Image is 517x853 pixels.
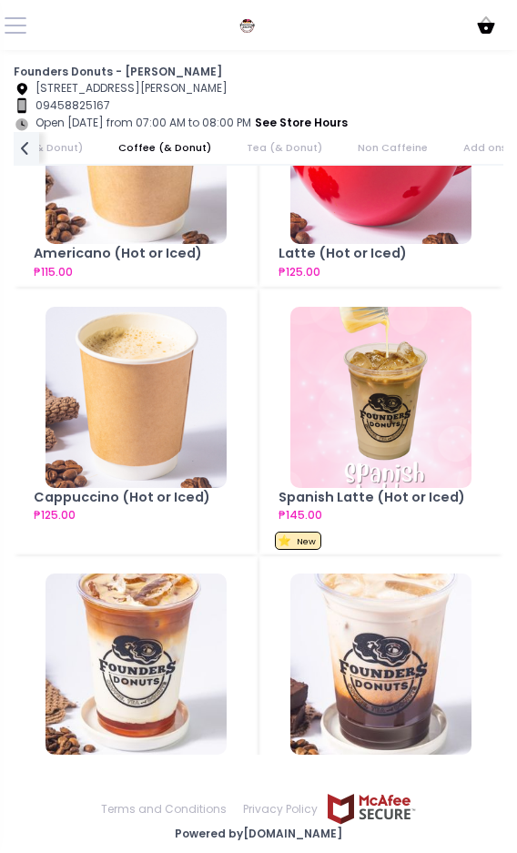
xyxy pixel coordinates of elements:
div: [STREET_ADDRESS][PERSON_NAME] [14,80,503,97]
a: Privacy Policy [235,793,326,826]
button: see store hours [254,114,349,132]
div: ₱115.00 [34,264,262,280]
img: Spanish Latte (Hot or Iced) [290,307,471,488]
div: Caramel Macchiato (Hot or Iced) [34,755,262,794]
div: ₱125.00 [279,264,507,280]
a: Coffee (& Donut) [102,132,228,164]
div: Cappuccino (Hot or Iced) [34,488,262,508]
a: Tea (& Donut) [230,132,339,164]
div: Spanish Latte (Hot or Iced) [279,488,507,508]
div: ₱145.00 [279,507,507,523]
img: Cappuccino (Hot or Iced) [46,307,227,488]
img: mcafee-secure [326,793,417,825]
span: ⭐ [278,533,291,548]
img: logo [234,12,261,39]
div: 09458825167 [14,97,503,115]
img: Mocha Latte (Hot or Iced) [290,574,471,755]
b: Founders Donuts - [PERSON_NAME] [14,64,222,79]
a: Terms and Conditions [101,793,235,826]
img: Caramel Macchiato (Hot or Iced) [46,574,227,755]
div: ₱125.00 [34,507,262,523]
div: Americano (Hot or Iced) [34,244,262,264]
a: Powered by[DOMAIN_NAME] [175,826,342,841]
div: Latte (Hot or Iced) [279,244,507,264]
a: Non Caffeine [341,132,444,164]
div: Mocha Latte (Hot or Iced) [279,755,507,775]
div: Open [DATE] from 07:00 AM to 08:00 PM [14,114,503,132]
span: New [297,535,316,547]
